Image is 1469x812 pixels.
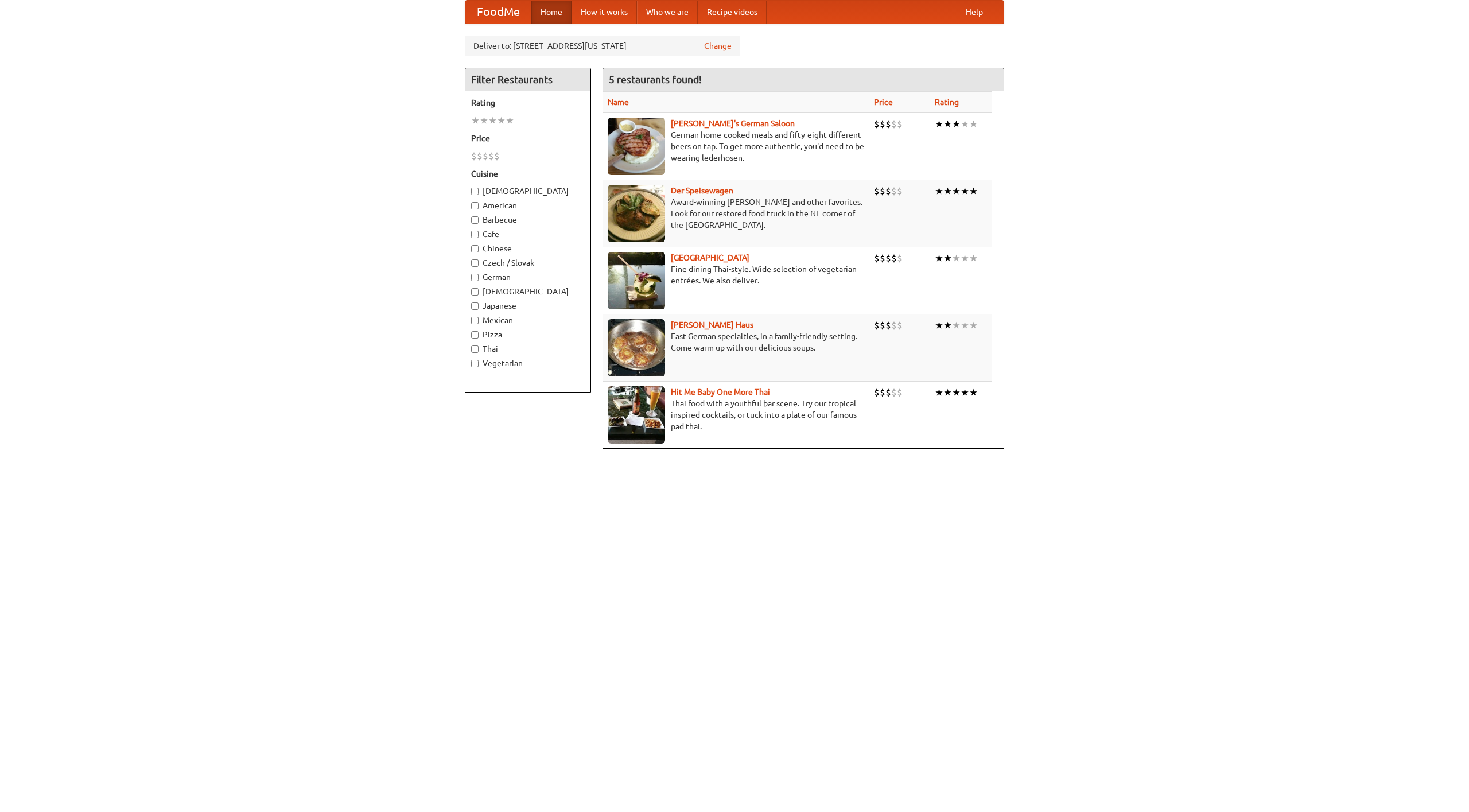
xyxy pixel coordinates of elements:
a: Price [874,98,893,107]
li: ★ [961,185,969,197]
li: $ [897,319,903,332]
li: $ [897,386,903,399]
li: ★ [471,114,480,127]
input: American [471,202,479,209]
h4: Filter Restaurants [465,68,590,91]
img: speisewagen.jpg [608,185,665,242]
li: ★ [952,252,961,265]
p: Thai food with a youthful bar scene. Try our tropical inspired cocktails, or tuck into a plate of... [608,398,865,432]
li: $ [880,386,885,399]
label: Czech / Slovak [471,257,585,269]
li: ★ [943,386,952,399]
li: ★ [488,114,497,127]
a: [PERSON_NAME]'s German Saloon [671,119,795,128]
li: ★ [943,118,952,130]
a: [GEOGRAPHIC_DATA] [671,253,749,262]
label: Pizza [471,329,585,340]
h5: Price [471,133,585,144]
li: $ [897,185,903,197]
li: ★ [497,114,506,127]
li: $ [891,185,897,197]
a: Hit Me Baby One More Thai [671,387,770,397]
label: American [471,200,585,211]
div: Deliver to: [STREET_ADDRESS][US_STATE] [465,36,740,56]
label: Cafe [471,228,585,240]
label: Japanese [471,300,585,312]
img: babythai.jpg [608,386,665,444]
li: ★ [952,185,961,197]
label: Chinese [471,243,585,254]
li: $ [897,252,903,265]
li: $ [471,150,477,162]
a: Who we are [637,1,698,24]
li: ★ [952,386,961,399]
li: ★ [952,118,961,130]
li: ★ [480,114,488,127]
li: ★ [935,185,943,197]
input: Barbecue [471,216,479,224]
input: [DEMOGRAPHIC_DATA] [471,288,479,296]
li: $ [891,252,897,265]
li: ★ [943,185,952,197]
input: German [471,274,479,281]
li: $ [874,319,880,332]
li: ★ [935,386,943,399]
li: $ [874,252,880,265]
li: ★ [969,252,978,265]
input: Pizza [471,331,479,339]
li: ★ [961,118,969,130]
h5: Rating [471,97,585,108]
li: ★ [969,386,978,399]
a: Der Speisewagen [671,186,733,195]
li: $ [880,185,885,197]
p: Fine dining Thai-style. Wide selection of vegetarian entrées. We also deliver. [608,263,865,286]
li: $ [891,386,897,399]
label: German [471,271,585,283]
li: ★ [935,118,943,130]
li: $ [477,150,483,162]
li: $ [885,118,891,130]
li: $ [483,150,488,162]
li: ★ [935,252,943,265]
label: Vegetarian [471,358,585,369]
li: ★ [952,319,961,332]
li: $ [494,150,500,162]
p: German home-cooked meals and fifty-eight different beers on tap. To get more authentic, you'd nee... [608,129,865,164]
li: $ [880,252,885,265]
li: ★ [943,319,952,332]
li: ★ [961,386,969,399]
a: FoodMe [465,1,531,24]
p: East German specialties, in a family-friendly setting. Come warm up with our delicious soups. [608,331,865,353]
li: ★ [943,252,952,265]
h5: Cuisine [471,168,585,180]
li: $ [885,319,891,332]
a: How it works [572,1,637,24]
input: Chinese [471,245,479,252]
li: ★ [969,118,978,130]
li: $ [488,150,494,162]
img: esthers.jpg [608,118,665,175]
input: Mexican [471,317,479,324]
img: kohlhaus.jpg [608,319,665,376]
li: $ [880,118,885,130]
li: $ [874,185,880,197]
ng-pluralize: 5 restaurants found! [609,74,702,85]
label: Barbecue [471,214,585,226]
li: ★ [961,252,969,265]
label: Thai [471,343,585,355]
a: Change [704,40,732,52]
input: Japanese [471,302,479,310]
li: $ [891,319,897,332]
li: $ [880,319,885,332]
a: [PERSON_NAME] Haus [671,320,753,329]
a: Home [531,1,572,24]
li: $ [885,252,891,265]
li: ★ [969,185,978,197]
input: Vegetarian [471,360,479,367]
p: Award-winning [PERSON_NAME] and other favorites. Look for our restored food truck in the NE corne... [608,196,865,231]
a: Help [957,1,992,24]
